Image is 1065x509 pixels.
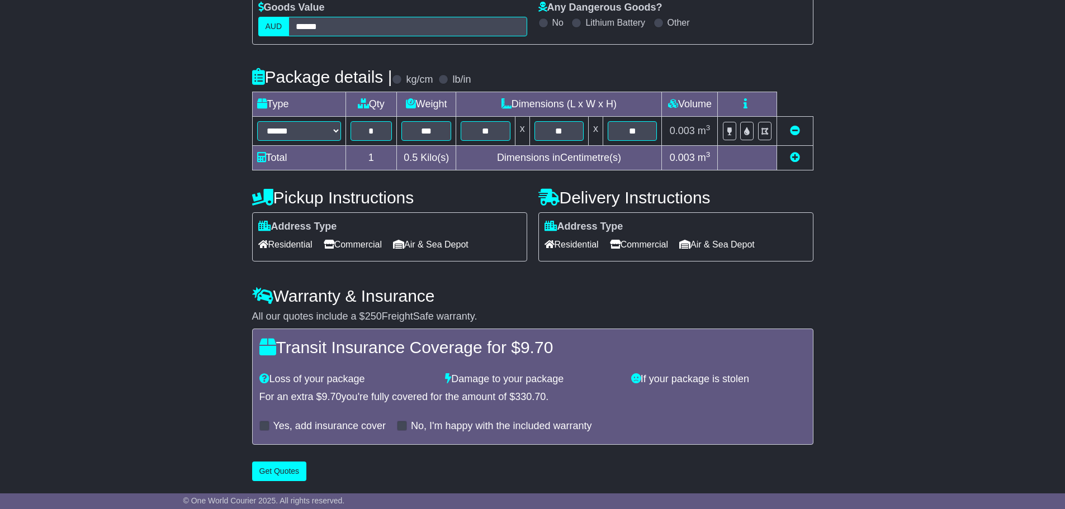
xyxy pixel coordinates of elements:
td: Kilo(s) [397,146,456,170]
span: m [698,152,711,163]
span: 0.5 [404,152,418,163]
label: kg/cm [406,74,433,86]
span: 9.70 [322,391,342,402]
span: 9.70 [520,338,553,356]
td: Dimensions in Centimetre(s) [456,146,662,170]
h4: Pickup Instructions [252,188,527,207]
div: Loss of your package [254,373,440,386]
span: Residential [545,236,599,253]
td: Volume [662,92,718,117]
label: Address Type [258,221,337,233]
td: Dimensions (L x W x H) [456,92,662,117]
span: m [698,125,711,136]
span: 330.70 [515,391,546,402]
label: Any Dangerous Goods? [538,2,662,14]
span: © One World Courier 2025. All rights reserved. [183,496,345,505]
a: Remove this item [790,125,800,136]
label: Other [668,17,690,28]
span: Commercial [324,236,382,253]
td: Type [252,92,345,117]
label: No [552,17,564,28]
label: AUD [258,17,290,36]
span: 250 [365,311,382,322]
h4: Transit Insurance Coverage for $ [259,338,806,356]
span: Air & Sea Depot [679,236,755,253]
label: Goods Value [258,2,325,14]
td: 1 [345,146,397,170]
span: 0.003 [670,152,695,163]
sup: 3 [706,123,711,132]
label: lb/in [452,74,471,86]
td: Qty [345,92,397,117]
label: Address Type [545,221,623,233]
label: No, I'm happy with the included warranty [411,420,592,432]
label: Lithium Battery [585,17,645,28]
span: Air & Sea Depot [393,236,468,253]
td: Weight [397,92,456,117]
h4: Delivery Instructions [538,188,813,207]
h4: Package details | [252,68,392,86]
label: Yes, add insurance cover [273,420,386,432]
div: If your package is stolen [626,373,812,386]
span: Commercial [610,236,668,253]
span: 0.003 [670,125,695,136]
h4: Warranty & Insurance [252,287,813,305]
div: All our quotes include a $ FreightSafe warranty. [252,311,813,323]
td: Total [252,146,345,170]
sup: 3 [706,150,711,159]
button: Get Quotes [252,462,307,481]
td: x [589,117,603,146]
div: For an extra $ you're fully covered for the amount of $ . [259,391,806,403]
td: x [515,117,529,146]
div: Damage to your package [439,373,626,386]
span: Residential [258,236,313,253]
a: Add new item [790,152,800,163]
